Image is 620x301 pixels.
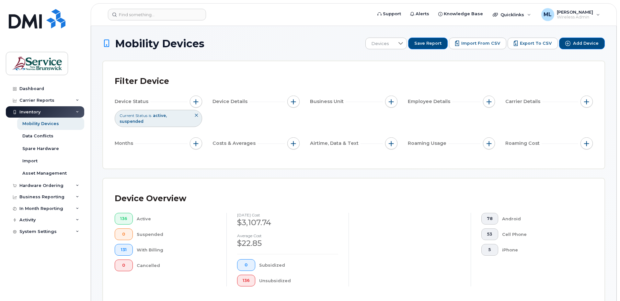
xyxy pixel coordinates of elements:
[115,140,135,147] span: Months
[137,260,216,271] div: Cancelled
[408,140,448,147] span: Roaming Usage
[573,41,599,46] span: Add Device
[137,228,216,240] div: Suspended
[487,232,493,237] span: 53
[120,119,144,124] span: suspended
[115,244,133,256] button: 131
[153,113,167,118] span: active
[502,244,583,256] div: iPhone
[212,140,258,147] span: Costs & Averages
[559,38,605,49] button: Add Device
[149,113,151,118] span: is
[366,38,395,50] span: Devices
[115,260,133,271] button: 0
[505,140,542,147] span: Roaming Cost
[243,278,250,283] span: 136
[481,244,498,256] button: 5
[120,113,147,118] span: Current Status
[259,259,339,271] div: Subsidized
[137,244,216,256] div: With Billing
[120,247,127,252] span: 131
[502,228,583,240] div: Cell Phone
[461,41,500,46] span: Import from CSV
[408,98,452,105] span: Employee Details
[237,217,338,228] div: $3,107.74
[310,98,346,105] span: Business Unit
[310,140,361,147] span: Airtime, Data & Text
[505,98,542,105] span: Carrier Details
[487,247,493,252] span: 5
[115,73,169,90] div: Filter Device
[487,216,493,221] span: 78
[243,262,250,268] span: 0
[115,228,133,240] button: 0
[408,38,448,49] button: Save Report
[502,213,583,225] div: Android
[414,41,442,46] span: Save Report
[115,213,133,225] button: 136
[137,213,216,225] div: Active
[449,38,506,49] button: Import from CSV
[237,238,338,249] div: $22.85
[120,232,127,237] span: 0
[115,190,186,207] div: Device Overview
[237,259,255,271] button: 0
[508,38,558,49] button: Export to CSV
[120,216,127,221] span: 136
[212,98,249,105] span: Device Details
[237,275,255,286] button: 136
[237,234,338,238] h4: Average cost
[481,228,498,240] button: 53
[115,38,204,49] span: Mobility Devices
[237,213,338,217] h4: [DATE] cost
[120,263,127,268] span: 0
[115,98,150,105] span: Device Status
[481,213,498,225] button: 78
[259,275,339,286] div: Unsubsidized
[520,41,552,46] span: Export to CSV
